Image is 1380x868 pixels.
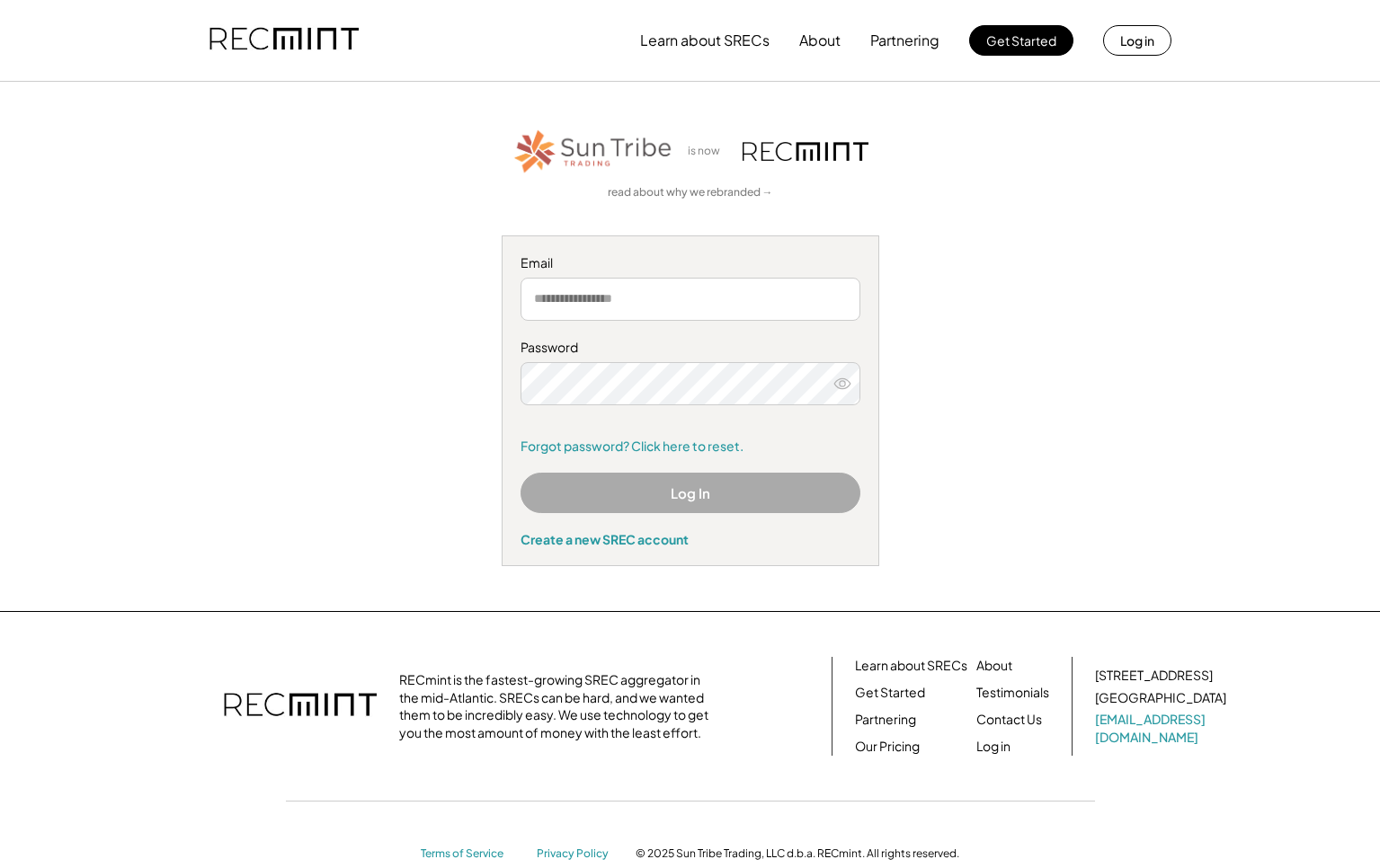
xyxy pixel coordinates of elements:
[799,22,841,58] button: About
[976,711,1042,729] a: Contact Us
[521,531,860,547] div: Create a new SREC account
[870,22,939,58] button: Partnering
[855,657,967,675] a: Learn about SRECs
[521,473,860,513] button: Log In
[521,339,860,357] div: Password
[1103,25,1171,56] button: Log in
[1095,667,1213,685] div: [STREET_ADDRESS]
[976,657,1012,675] a: About
[224,675,377,738] img: recmint-logotype%403x.png
[1095,711,1230,746] a: [EMAIL_ADDRESS][DOMAIN_NAME]
[521,438,860,456] a: Forgot password? Click here to reset.
[743,142,868,161] img: recmint-logotype%403x.png
[855,684,925,702] a: Get Started
[521,254,860,272] div: Email
[421,846,520,862] a: Terms of Service
[976,738,1011,756] a: Log in
[1095,689,1226,707] div: [GEOGRAPHIC_DATA]
[683,144,734,159] div: is now
[855,711,916,729] a: Partnering
[608,185,773,200] a: read about why we rebranded →
[209,10,359,71] img: recmint-logotype%403x.png
[976,684,1049,702] a: Testimonials
[512,127,674,176] img: STT_Horizontal_Logo%2B-%2BColor.png
[969,25,1073,56] button: Get Started
[399,671,718,741] div: RECmint is the fastest-growing SREC aggregator in the mid-Atlantic. SRECs can be hard, and we wan...
[537,846,618,862] a: Privacy Policy
[636,846,959,861] div: © 2025 Sun Tribe Trading, LLC d.b.a. RECmint. All rights reserved.
[640,22,770,58] button: Learn about SRECs
[855,738,920,756] a: Our Pricing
